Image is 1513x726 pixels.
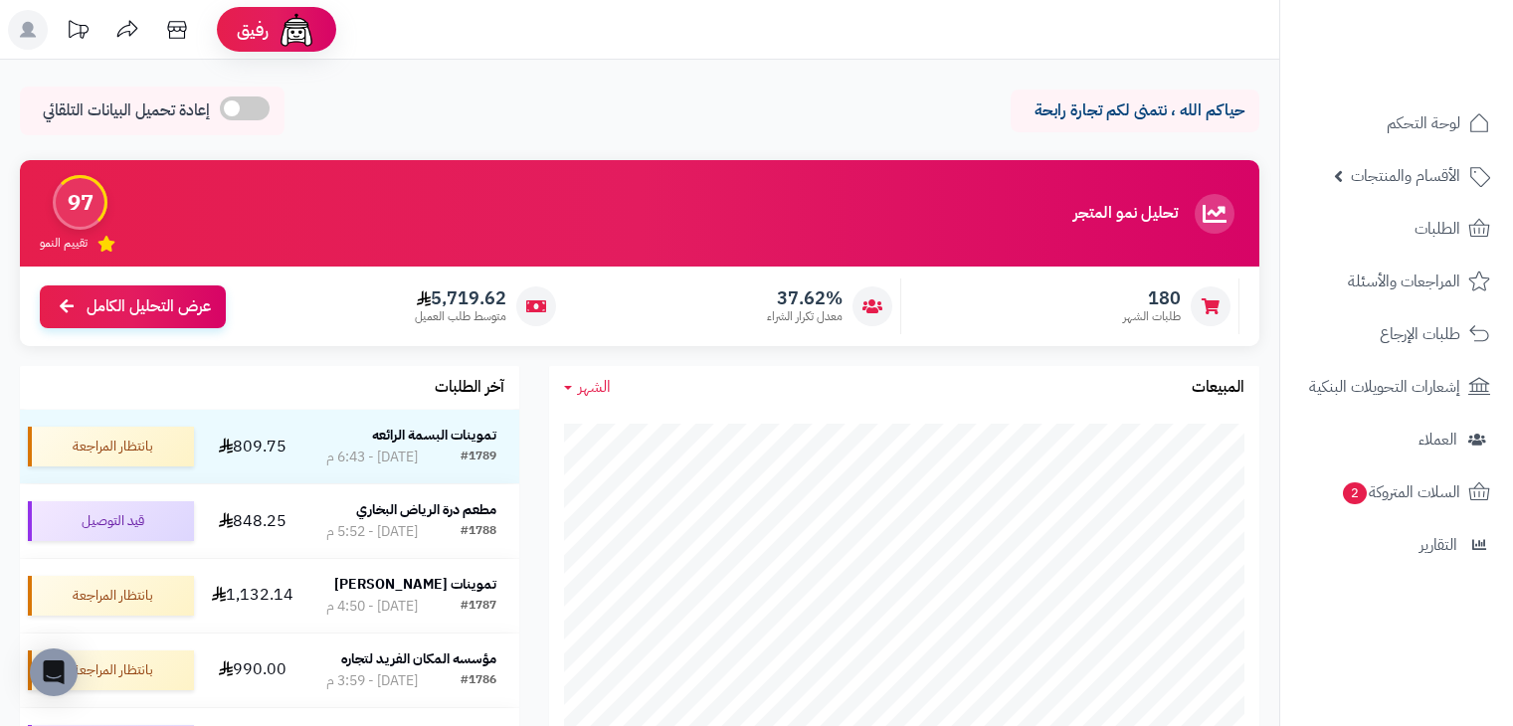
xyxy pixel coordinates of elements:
span: المراجعات والأسئلة [1348,268,1460,295]
a: المراجعات والأسئلة [1292,258,1501,305]
a: إشعارات التحويلات البنكية [1292,363,1501,411]
h3: المبيعات [1192,379,1244,397]
p: حياكم الله ، نتمنى لكم تجارة رابحة [1026,99,1244,122]
img: ai-face.png [277,10,316,50]
span: عرض التحليل الكامل [87,295,211,318]
span: طلبات الشهر [1123,308,1181,325]
strong: تموينات البسمة الرائعه [372,425,496,446]
td: 848.25 [202,484,303,558]
strong: مطعم درة الرياض البخاري [356,499,496,520]
span: 2 [1343,482,1367,504]
td: 809.75 [202,410,303,483]
div: [DATE] - 3:59 م [326,671,418,691]
span: رفيق [237,18,269,42]
div: #1789 [461,448,496,467]
span: الأقسام والمنتجات [1351,162,1460,190]
span: 37.62% [767,287,843,309]
span: طلبات الإرجاع [1380,320,1460,348]
span: تقييم النمو [40,235,88,252]
div: بانتظار المراجعة [28,427,194,466]
div: [DATE] - 4:50 م [326,597,418,617]
strong: تموينات [PERSON_NAME] [334,574,496,595]
span: إشعارات التحويلات البنكية [1309,373,1460,401]
a: عرض التحليل الكامل [40,285,226,328]
a: السلات المتروكة2 [1292,468,1501,516]
div: بانتظار المراجعة [28,650,194,690]
div: #1786 [461,671,496,691]
td: 1,132.14 [202,559,303,633]
div: #1787 [461,597,496,617]
span: إعادة تحميل البيانات التلقائي [43,99,210,122]
span: معدل تكرار الشراء [767,308,843,325]
span: السلات المتروكة [1341,478,1460,506]
a: العملاء [1292,416,1501,463]
a: طلبات الإرجاع [1292,310,1501,358]
div: #1788 [461,522,496,542]
span: الطلبات [1415,215,1460,243]
span: الشهر [578,375,611,399]
div: [DATE] - 5:52 م [326,522,418,542]
span: لوحة التحكم [1387,109,1460,137]
div: بانتظار المراجعة [28,576,194,616]
span: 5,719.62 [415,287,506,309]
span: التقارير [1419,531,1457,559]
strong: مؤسسه المكان الفريد لتجاره [341,648,496,669]
a: الشهر [564,376,611,399]
span: 180 [1123,287,1181,309]
a: التقارير [1292,521,1501,569]
img: logo-2.png [1378,47,1494,89]
div: قيد التوصيل [28,501,194,541]
span: متوسط طلب العميل [415,308,506,325]
h3: تحليل نمو المتجر [1073,205,1178,223]
td: 990.00 [202,634,303,707]
a: لوحة التحكم [1292,99,1501,147]
h3: آخر الطلبات [435,379,504,397]
a: الطلبات [1292,205,1501,253]
span: العملاء [1418,426,1457,454]
div: Open Intercom Messenger [30,648,78,696]
a: تحديثات المنصة [53,10,102,55]
div: [DATE] - 6:43 م [326,448,418,467]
